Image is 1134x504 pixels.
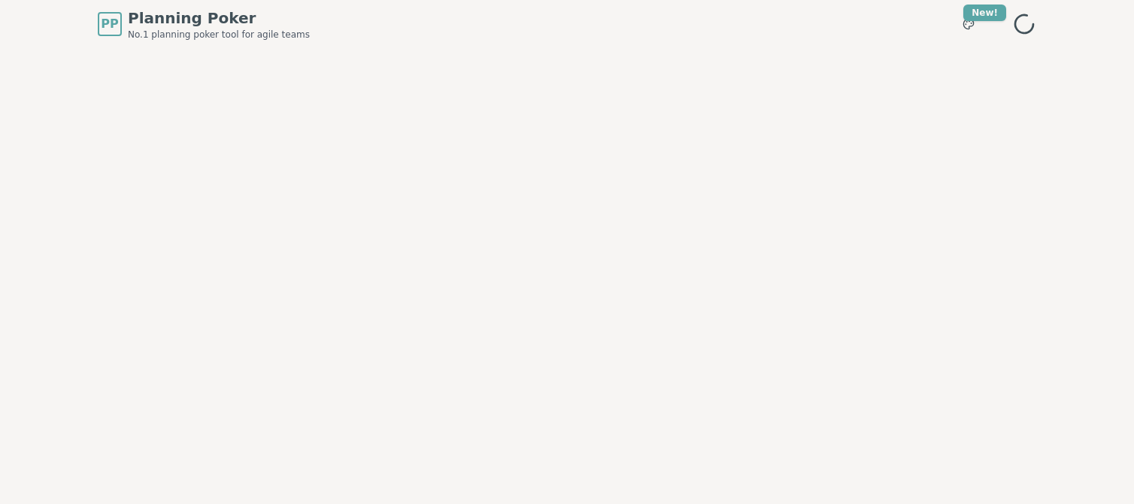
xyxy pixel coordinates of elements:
a: PPPlanning PokerNo.1 planning poker tool for agile teams [98,8,310,41]
button: New! [955,11,982,38]
div: New! [963,5,1006,21]
span: PP [101,15,118,33]
span: Planning Poker [128,8,310,29]
span: No.1 planning poker tool for agile teams [128,29,310,41]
